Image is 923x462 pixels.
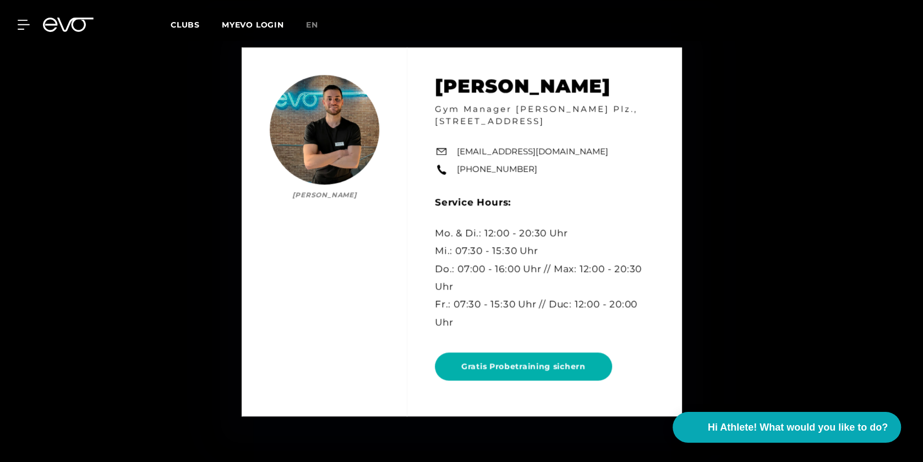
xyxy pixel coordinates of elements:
a: Clubs [171,19,222,30]
a: Gratis Probetraining sichern [435,344,616,388]
button: Hi Athlete! What would you like to do? [673,412,901,443]
a: [PHONE_NUMBER] [457,163,537,176]
a: MYEVO LOGIN [222,20,284,30]
span: Clubs [171,20,200,30]
span: en [306,20,318,30]
a: en [306,19,331,31]
a: [EMAIL_ADDRESS][DOMAIN_NAME] [457,145,608,157]
span: Hi Athlete! What would you like to do? [708,420,888,435]
span: Gratis Probetraining sichern [461,360,586,372]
